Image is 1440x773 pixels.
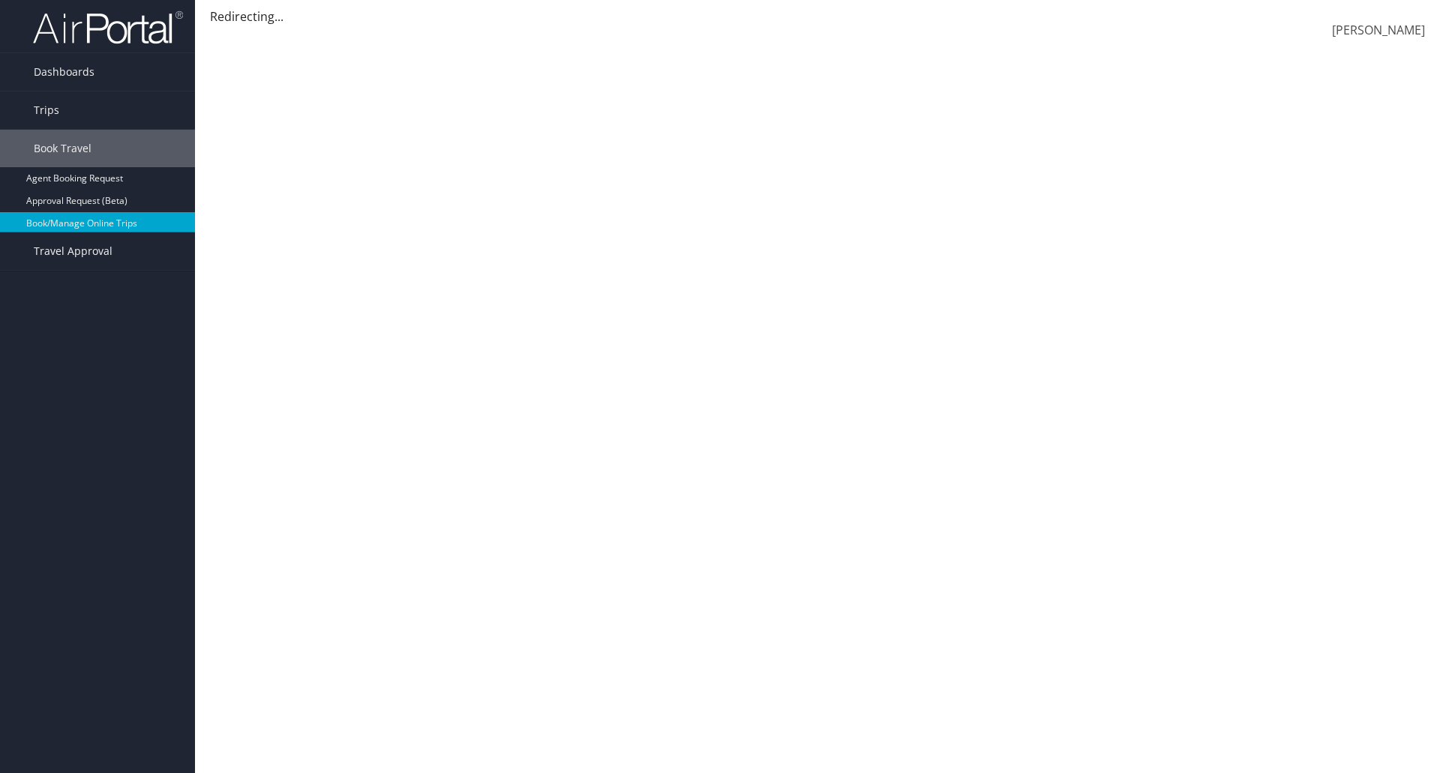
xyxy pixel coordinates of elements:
div: Redirecting... [210,7,1425,25]
span: Trips [34,91,59,129]
a: [PERSON_NAME] [1332,7,1425,54]
span: Book Travel [34,130,91,167]
span: Travel Approval [34,232,112,270]
span: [PERSON_NAME] [1332,22,1425,38]
img: airportal-logo.png [33,10,183,45]
span: Dashboards [34,53,94,91]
